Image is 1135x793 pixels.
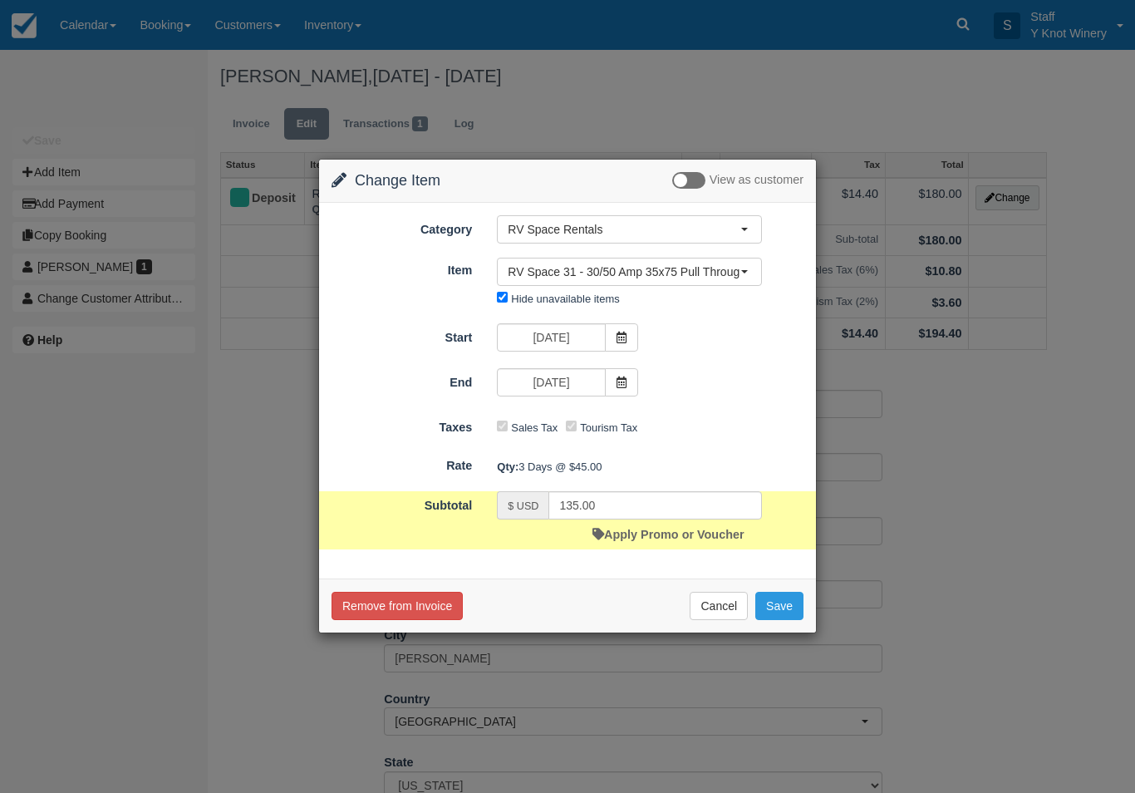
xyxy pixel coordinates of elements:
[755,592,803,620] button: Save
[355,172,440,189] span: Change Item
[511,293,619,305] label: Hide unavailable items
[497,461,518,473] strong: Qty
[319,368,484,392] label: End
[319,491,484,515] label: Subtotal
[319,323,484,347] label: Start
[319,256,484,279] label: Item
[484,453,816,480] div: 3 Days @ $45.00
[508,221,740,238] span: RV Space Rentals
[690,592,748,620] button: Cancel
[497,258,762,286] button: RV Space 31 - 30/50 Amp 35x75 Pull Through
[319,215,484,239] label: Category
[710,174,803,187] span: View as customer
[497,215,762,244] button: RV Space Rentals
[332,592,463,620] button: Remove from Invoice
[580,421,637,434] label: Tourism Tax
[511,421,558,434] label: Sales Tax
[508,264,740,280] span: RV Space 31 - 30/50 Amp 35x75 Pull Through
[319,451,484,475] label: Rate
[319,413,484,436] label: Taxes
[508,500,538,512] small: $ USD
[592,528,744,541] a: Apply Promo or Voucher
